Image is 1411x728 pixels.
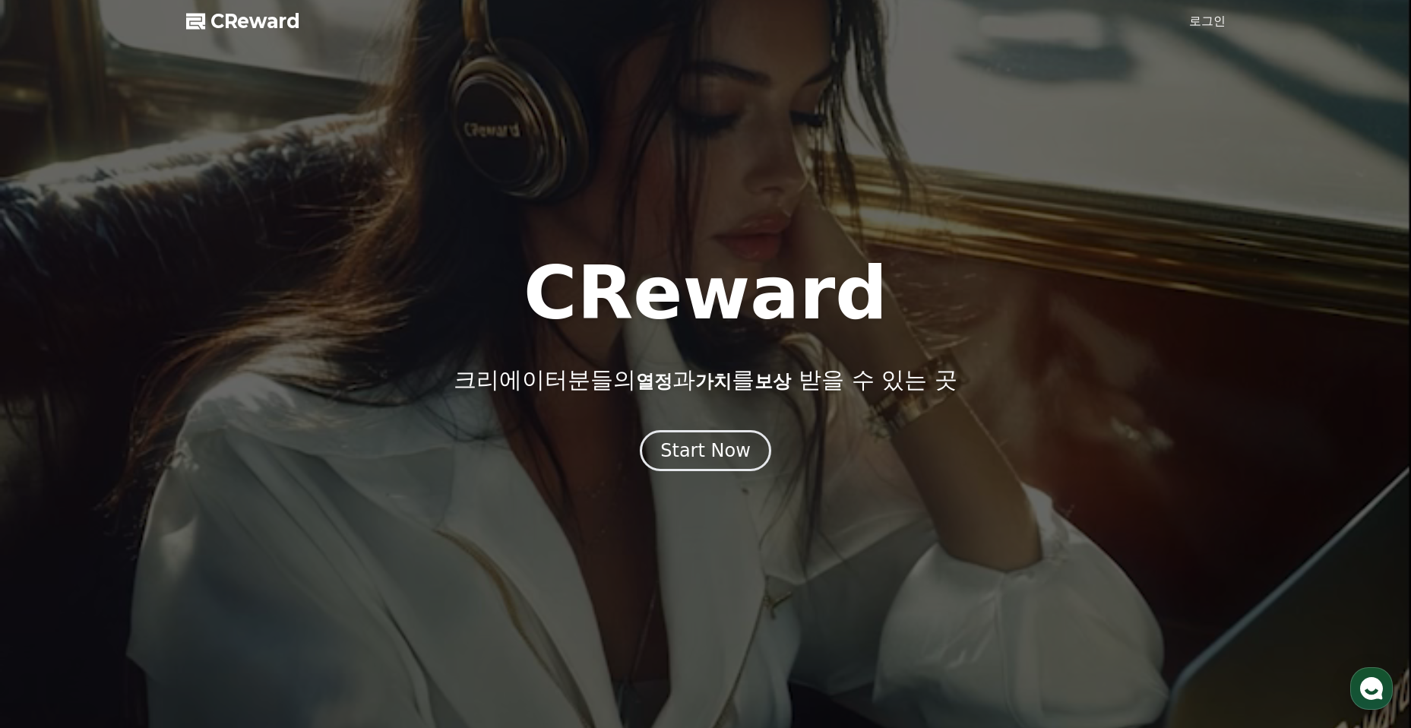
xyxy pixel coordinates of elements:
[1189,12,1226,30] a: 로그인
[524,257,887,330] h1: CReward
[640,430,771,471] button: Start Now
[454,366,957,394] p: 크리에이터분들의 과 를 받을 수 있는 곳
[636,371,672,392] span: 열정
[695,371,732,392] span: 가치
[640,445,771,460] a: Start Now
[210,9,300,33] span: CReward
[755,371,791,392] span: 보상
[186,9,300,33] a: CReward
[660,438,751,463] div: Start Now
